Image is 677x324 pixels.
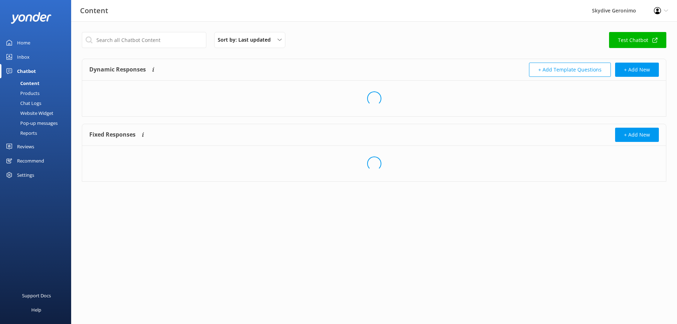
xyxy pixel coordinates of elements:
[11,12,52,24] img: yonder-white-logo.png
[4,108,71,118] a: Website Widget
[609,32,666,48] a: Test Chatbot
[4,88,39,98] div: Products
[82,32,206,48] input: Search all Chatbot Content
[4,118,58,128] div: Pop-up messages
[17,154,44,168] div: Recommend
[218,36,275,44] span: Sort by: Last updated
[4,88,71,98] a: Products
[4,78,71,88] a: Content
[89,128,136,142] h4: Fixed Responses
[4,128,37,138] div: Reports
[17,50,30,64] div: Inbox
[17,139,34,154] div: Reviews
[17,168,34,182] div: Settings
[89,63,146,77] h4: Dynamic Responses
[31,303,41,317] div: Help
[17,36,30,50] div: Home
[4,98,71,108] a: Chat Logs
[529,63,611,77] button: + Add Template Questions
[4,78,39,88] div: Content
[4,118,71,128] a: Pop-up messages
[22,288,51,303] div: Support Docs
[4,98,41,108] div: Chat Logs
[80,5,108,16] h3: Content
[17,64,36,78] div: Chatbot
[615,63,659,77] button: + Add New
[615,128,659,142] button: + Add New
[4,128,71,138] a: Reports
[4,108,53,118] div: Website Widget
